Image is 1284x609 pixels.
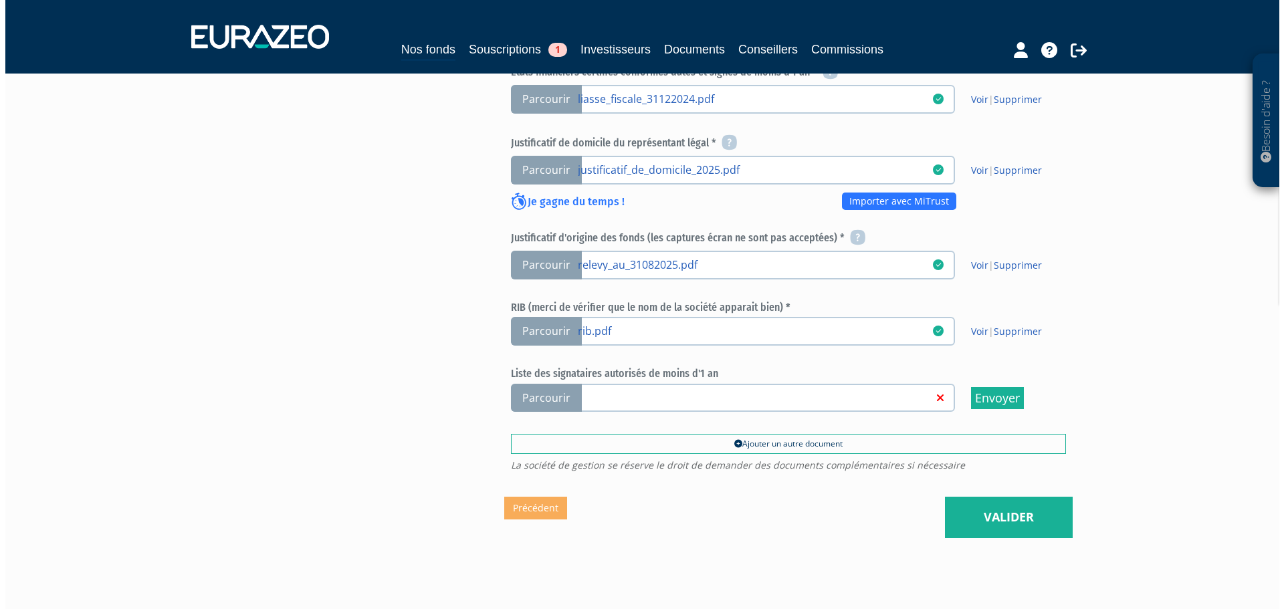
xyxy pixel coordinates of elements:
a: Nos fonds [396,40,450,61]
span: | [966,164,1037,177]
i: 01/10/2025 14:20 [928,326,938,336]
a: relevy_au_31082025.pdf [572,257,928,271]
span: Parcourir [506,156,576,185]
span: | [966,325,1037,338]
a: justificatif_de_domicile_2025.pdf [572,162,928,176]
a: Commissions [806,40,878,59]
a: Supprimer [988,325,1037,338]
a: Voir [966,325,983,338]
h6: Justificatif d'origine des fonds (les captures écran ne sont pas acceptées) * [506,231,1061,247]
a: Précédent [499,497,562,519]
h6: Liste des signataires autorisés de moins d'1 an [506,368,1061,380]
span: | [966,259,1037,272]
i: 01/10/2025 14:19 [928,94,938,104]
p: Je gagne du temps ! [506,194,619,211]
span: Parcourir [506,317,576,346]
a: liasse_fiscale_31122024.pdf [572,92,928,105]
a: Documents [659,40,720,59]
a: Ajouter un autre document [506,434,1061,454]
img: 1732889491-logotype_eurazeo_blanc_rvb.png [186,25,324,49]
i: 01/10/2025 14:20 [928,259,938,270]
span: 1 [543,43,562,57]
h6: Justificatif de domicile du représentant légal * [506,136,1061,152]
a: Investisseurs [575,40,645,59]
a: Voir [966,259,983,271]
span: Parcourir [506,251,576,279]
span: Parcourir [506,85,576,114]
a: Souscriptions1 [463,40,562,59]
a: Voir [966,164,983,176]
a: Supprimer [988,93,1037,106]
p: Besoin d'aide ? [1253,61,1269,181]
span: La société de gestion se réserve le droit de demander des documents complémentaires si nécessaire [506,461,1061,470]
span: Parcourir [506,384,576,412]
span: | [966,93,1037,106]
a: Conseillers [733,40,792,59]
a: Supprimer [988,259,1037,271]
input: Envoyer [966,387,1019,409]
h6: RIB (merci de vérifier que le nom de la société apparait bien) * [506,301,1061,314]
i: 01/10/2025 14:19 [928,164,938,175]
a: rib.pdf [572,324,928,337]
a: Valider [940,497,1067,538]
a: Importer avec MiTrust [837,193,951,210]
a: Supprimer [988,164,1037,176]
a: Voir [966,93,983,106]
